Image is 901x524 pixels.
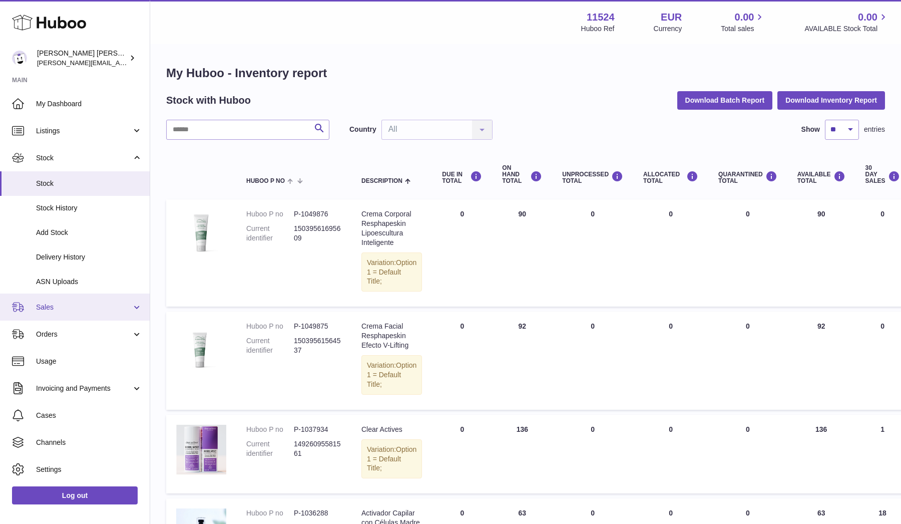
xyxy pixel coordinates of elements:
[633,415,708,494] td: 0
[777,91,885,109] button: Download Inventory Report
[442,171,482,184] div: DUE IN TOTAL
[294,508,341,518] dd: P-1036288
[37,59,201,67] span: [PERSON_NAME][EMAIL_ADDRESS][DOMAIN_NAME]
[37,49,127,68] div: [PERSON_NAME] [PERSON_NAME]
[361,439,422,479] div: Variation:
[176,209,226,259] img: product image
[246,425,294,434] dt: Huboo P no
[718,171,777,184] div: QUARANTINED Total
[361,252,422,292] div: Variation:
[735,11,754,24] span: 0.00
[654,24,682,34] div: Currency
[643,171,698,184] div: ALLOCATED Total
[787,312,855,409] td: 92
[36,277,142,287] span: ASN Uploads
[432,312,492,409] td: 0
[361,355,422,395] div: Variation:
[746,509,750,517] span: 0
[804,11,889,34] a: 0.00 AVAILABLE Stock Total
[246,322,294,331] dt: Huboo P no
[294,439,341,458] dd: 14926095581561
[432,199,492,307] td: 0
[746,425,750,433] span: 0
[36,228,142,237] span: Add Stock
[36,99,142,109] span: My Dashboard
[349,125,376,134] label: Country
[12,51,27,66] img: marie@teitv.com
[492,312,552,409] td: 92
[746,322,750,330] span: 0
[246,178,285,184] span: Huboo P no
[633,312,708,409] td: 0
[721,11,765,34] a: 0.00 Total sales
[36,438,142,447] span: Channels
[36,126,132,136] span: Listings
[787,199,855,307] td: 90
[246,336,294,355] dt: Current identifier
[36,153,132,163] span: Stock
[176,425,226,475] img: product image
[246,508,294,518] dt: Huboo P no
[864,125,885,134] span: entries
[677,91,773,109] button: Download Batch Report
[804,24,889,34] span: AVAILABLE Stock Total
[294,336,341,355] dd: 15039561564537
[562,171,623,184] div: UNPROCESSED Total
[361,209,422,247] div: Crema Corporal Resphapeskin Lipoescultura Inteligente
[294,209,341,219] dd: P-1049876
[36,303,132,312] span: Sales
[294,224,341,243] dd: 15039561695609
[367,361,416,388] span: Option 1 = Default Title;
[367,445,416,472] span: Option 1 = Default Title;
[552,199,633,307] td: 0
[587,11,615,24] strong: 11524
[552,415,633,494] td: 0
[36,179,142,188] span: Stock
[432,415,492,494] td: 0
[294,322,341,331] dd: P-1049875
[581,24,615,34] div: Huboo Ref
[661,11,682,24] strong: EUR
[176,322,226,376] img: product image
[36,384,132,393] span: Invoicing and Payments
[492,199,552,307] td: 90
[36,252,142,262] span: Delivery History
[746,210,750,218] span: 0
[721,24,765,34] span: Total sales
[246,439,294,458] dt: Current identifier
[492,415,552,494] td: 136
[801,125,820,134] label: Show
[36,203,142,213] span: Stock History
[361,425,422,434] div: Clear Actives
[36,357,142,366] span: Usage
[361,178,402,184] span: Description
[858,11,877,24] span: 0.00
[787,415,855,494] td: 136
[865,165,900,185] div: 30 DAY SALES
[166,94,251,107] h2: Stock with Huboo
[797,171,845,184] div: AVAILABLE Total
[361,322,422,350] div: Crema Facial Resphapeskin Efecto V-Lifting
[294,425,341,434] dd: P-1037934
[36,330,132,339] span: Orders
[166,65,885,81] h1: My Huboo - Inventory report
[502,165,542,185] div: ON HAND Total
[367,258,416,286] span: Option 1 = Default Title;
[36,465,142,474] span: Settings
[246,209,294,219] dt: Huboo P no
[633,199,708,307] td: 0
[552,312,633,409] td: 0
[246,224,294,243] dt: Current identifier
[12,486,138,504] a: Log out
[36,411,142,420] span: Cases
